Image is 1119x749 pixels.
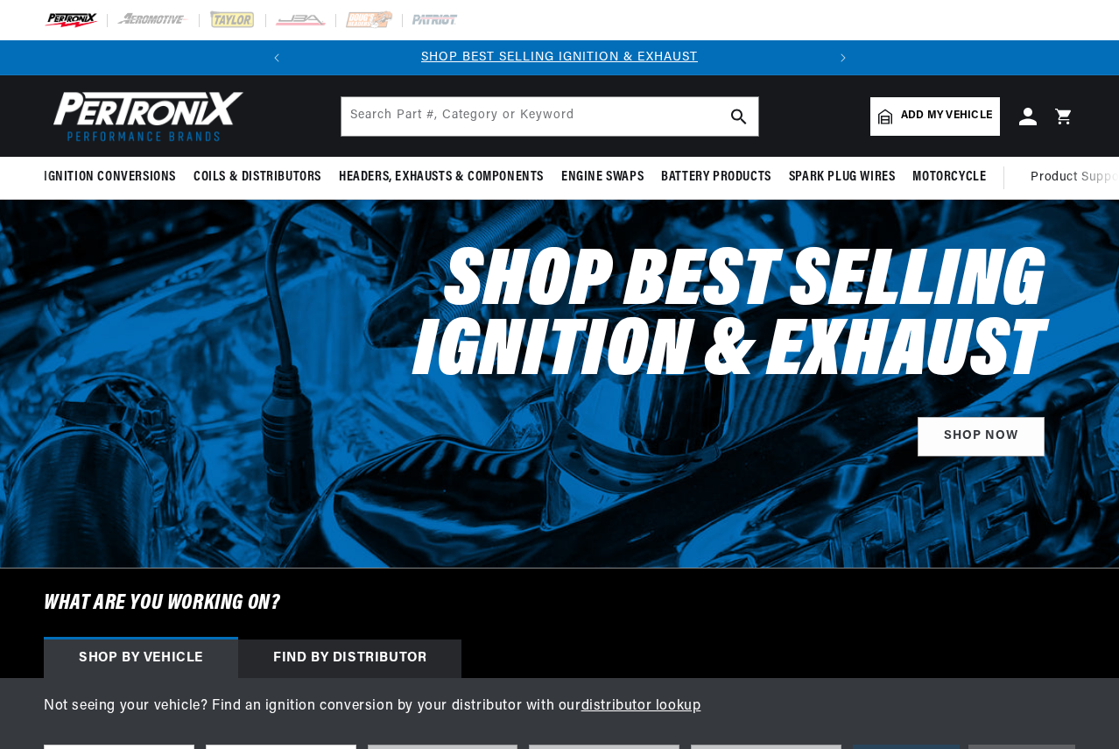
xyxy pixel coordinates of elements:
[421,51,698,64] a: SHOP BEST SELLING IGNITION & EXHAUST
[294,48,826,67] div: 1 of 2
[44,157,185,198] summary: Ignition Conversions
[561,168,644,187] span: Engine Swaps
[581,699,701,713] a: distributor lookup
[552,157,652,198] summary: Engine Swaps
[904,157,995,198] summary: Motorcycle
[339,168,544,187] span: Headers, Exhausts & Components
[296,249,1045,389] h2: Shop Best Selling Ignition & Exhaust
[44,696,1075,718] p: Not seeing your vehicle? Find an ignition conversion by your distributor with our
[238,639,461,678] div: Find by Distributor
[44,168,176,187] span: Ignition Conversions
[912,168,986,187] span: Motorcycle
[341,97,758,136] input: Search Part #, Category or Keyword
[780,157,904,198] summary: Spark Plug Wires
[652,157,780,198] summary: Battery Products
[330,157,552,198] summary: Headers, Exhausts & Components
[259,40,294,75] button: Translation missing: en.sections.announcements.previous_announcement
[720,97,758,136] button: search button
[901,108,992,124] span: Add my vehicle
[826,40,861,75] button: Translation missing: en.sections.announcements.next_announcement
[294,48,826,67] div: Announcement
[918,417,1045,456] a: SHOP NOW
[44,86,245,146] img: Pertronix
[194,168,321,187] span: Coils & Distributors
[44,639,238,678] div: Shop by vehicle
[870,97,1000,136] a: Add my vehicle
[661,168,771,187] span: Battery Products
[185,157,330,198] summary: Coils & Distributors
[789,168,896,187] span: Spark Plug Wires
